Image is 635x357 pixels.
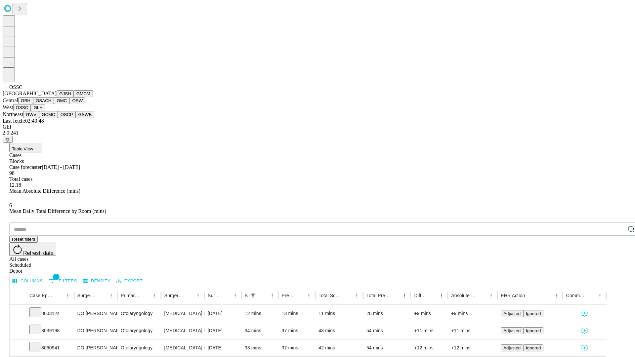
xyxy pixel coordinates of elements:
div: DO [PERSON_NAME] [PERSON_NAME] [77,339,114,356]
button: Table View [9,143,42,152]
span: West [3,104,13,110]
span: Adjusted [503,311,521,316]
div: [MEDICAL_DATA] UNDER AGE [DEMOGRAPHIC_DATA] [164,322,201,339]
div: Surgery Name [164,293,184,298]
button: Sort [391,291,400,300]
span: Adjusted [503,345,521,350]
div: Comments [566,293,585,298]
button: @ [3,136,13,143]
button: OSCP [58,111,76,118]
button: GMC [54,97,69,104]
span: Reset filters [12,237,35,242]
button: Density [81,276,112,286]
div: Surgeon Name [77,293,97,298]
div: Primary Service [121,293,140,298]
div: 54 mins [366,322,408,339]
div: +9 mins [414,305,444,322]
span: Mean Daily Total Difference by Room (mins) [9,208,106,214]
span: Ignored [526,345,541,350]
span: 12.18 [9,182,21,188]
button: Sort [54,291,63,300]
div: 20 mins [366,305,408,322]
button: GSACH [33,97,54,104]
button: Sort [428,291,437,300]
button: Menu [595,291,605,300]
div: Scheduled In Room Duration [245,293,248,298]
div: Total Predicted Duration [366,293,390,298]
span: Adjusted [503,328,521,333]
button: Menu [63,291,72,300]
button: Adjusted [501,327,523,334]
span: 1 [53,274,60,280]
button: Expand [13,325,23,337]
button: Sort [141,291,150,300]
div: 8039198 [29,322,71,339]
button: Adjusted [501,310,523,317]
button: Menu [193,291,203,300]
div: 12 mins [245,305,275,322]
div: Otolaryngology [121,305,157,322]
div: EHR Action [501,293,525,298]
button: Menu [437,291,446,300]
button: GJSH [57,90,74,97]
button: Expand [13,308,23,320]
span: [DATE] - [DATE] [42,164,80,170]
div: 42 mins [318,339,360,356]
div: 37 mins [282,339,312,356]
div: +12 mins [414,339,444,356]
div: DO [PERSON_NAME] [PERSON_NAME] [77,305,114,322]
div: 37 mins [282,322,312,339]
button: GBH [18,97,33,104]
button: Sort [295,291,304,300]
button: Adjusted [501,344,523,351]
div: 13 mins [282,305,312,322]
button: GWV [23,111,39,118]
span: Case forecaster [9,164,42,170]
div: 11 mins [318,305,360,322]
span: Ignored [526,328,541,333]
button: OSSC [13,104,31,111]
button: Sort [586,291,595,300]
div: 54 mins [366,339,408,356]
span: Central [3,98,18,103]
span: 6 [9,202,12,208]
button: Sort [526,291,535,300]
span: Table View [12,146,33,151]
button: GSWB [76,111,95,118]
div: 2.0.241 [3,130,632,136]
button: Menu [487,291,496,300]
button: Menu [352,291,361,300]
button: OSW [70,97,86,104]
div: +11 mins [414,322,444,339]
div: 43 mins [318,322,360,339]
div: [MEDICAL_DATA] INSERTION TUBE [MEDICAL_DATA] [164,305,201,322]
span: @ [5,137,10,142]
button: Export [115,276,144,286]
div: Case Epic Id [29,293,53,298]
button: Menu [400,291,409,300]
div: [DATE] [208,322,238,339]
button: GCMC [39,111,58,118]
button: Sort [221,291,231,300]
div: 8003124 [29,305,71,322]
button: Menu [106,291,116,300]
button: Show filters [47,276,79,286]
div: 1 active filter [248,291,258,300]
span: Northeast [3,111,23,117]
div: Otolaryngology [121,339,157,356]
span: Mean Absolute Difference (mins) [9,188,80,194]
button: Select columns [11,276,45,286]
span: [GEOGRAPHIC_DATA] [3,91,57,96]
button: Sort [343,291,352,300]
button: Reset filters [9,236,38,243]
div: +11 mins [451,322,494,339]
div: +9 mins [451,305,494,322]
button: Refresh data [9,243,56,256]
div: Predicted In Room Duration [282,293,295,298]
button: Sort [258,291,268,300]
button: Menu [150,291,159,300]
button: GLH [31,104,45,111]
button: Menu [552,291,561,300]
div: [DATE] [208,305,238,322]
span: Total cases [9,176,32,182]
